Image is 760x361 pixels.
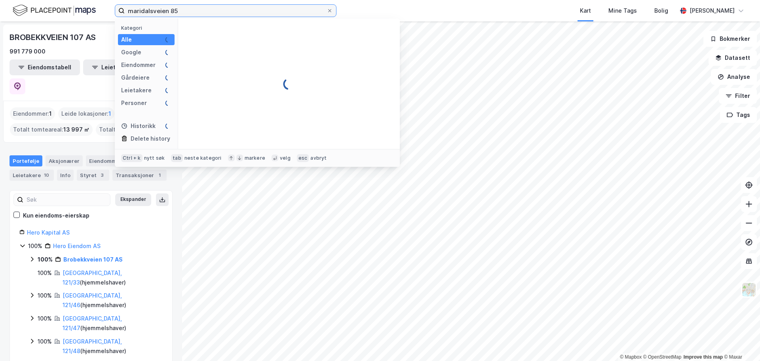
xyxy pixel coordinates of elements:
a: Mapbox [620,354,642,360]
a: Brobekkveien 107 AS [63,256,123,263]
img: spinner.a6d8c91a73a9ac5275cf975e30b51cfb.svg [165,123,171,129]
div: 100% [38,314,52,323]
div: Kategori [121,25,175,31]
div: Alle [121,35,132,44]
a: Hero Eiendom AS [53,243,101,249]
div: Info [57,170,74,181]
div: Gårdeiere [121,73,150,82]
button: Eiendomstabell [9,59,80,75]
div: Eiendommer [121,60,156,70]
button: Datasett [709,50,757,66]
span: 1 [49,109,52,118]
a: Hero Kapital AS [27,229,70,236]
a: [GEOGRAPHIC_DATA], 121/47 [63,315,122,331]
div: BROBEKKVEIEN 107 AS [9,31,97,44]
button: Leietakertabell [83,59,154,75]
div: Historikk [121,121,156,131]
div: 100% [28,241,42,251]
div: avbryt [310,155,327,161]
div: Bolig [654,6,668,15]
iframe: Chat Widget [720,323,760,361]
div: Aksjonærer [46,155,83,166]
div: Totalt byggareal : [96,123,172,136]
div: Leide lokasjoner : [58,107,114,120]
img: spinner.a6d8c91a73a9ac5275cf975e30b51cfb.svg [165,36,171,43]
div: 100% [38,268,52,278]
div: Eiendommer [86,155,135,166]
input: Søk på adresse, matrikkel, gårdeiere, leietakere eller personer [125,5,327,17]
input: Søk [23,194,110,206]
button: Ekspander [115,193,151,206]
span: 13 997 ㎡ [63,125,89,134]
a: Improve this map [684,354,723,360]
div: 991 779 000 [9,47,46,56]
div: ( hjemmelshaver ) [63,268,163,287]
div: ( hjemmelshaver ) [63,291,163,310]
div: [PERSON_NAME] [690,6,735,15]
img: spinner.a6d8c91a73a9ac5275cf975e30b51cfb.svg [165,87,171,94]
div: neste kategori [184,155,222,161]
div: Kun eiendoms-eierskap [23,211,89,220]
img: spinner.a6d8c91a73a9ac5275cf975e30b51cfb.svg [283,78,295,90]
img: Z [741,282,756,297]
button: Analyse [711,69,757,85]
div: esc [297,154,309,162]
a: [GEOGRAPHIC_DATA], 121/48 [63,338,122,354]
span: 1 [108,109,111,118]
img: spinner.a6d8c91a73a9ac5275cf975e30b51cfb.svg [165,62,171,68]
div: Mine Tags [608,6,637,15]
a: [GEOGRAPHIC_DATA], 121/46 [63,292,122,308]
a: OpenStreetMap [643,354,682,360]
button: Bokmerker [703,31,757,47]
div: Portefølje [9,155,42,166]
div: markere [245,155,265,161]
div: Personer [121,98,147,108]
div: Ctrl + k [121,154,142,162]
div: ( hjemmelshaver ) [63,314,163,333]
div: ( hjemmelshaver ) [63,337,163,356]
div: tab [171,154,183,162]
div: Eiendommer : [10,107,55,120]
div: Delete history [131,134,170,143]
div: velg [280,155,291,161]
div: 100% [38,291,52,300]
a: [GEOGRAPHIC_DATA], 121/33 [63,269,122,286]
div: Google [121,48,141,57]
img: logo.f888ab2527a4732fd821a326f86c7f29.svg [13,4,96,17]
button: Tags [720,107,757,123]
img: spinner.a6d8c91a73a9ac5275cf975e30b51cfb.svg [165,49,171,55]
div: Kart [580,6,591,15]
div: 100% [38,337,52,346]
div: 1 [156,171,163,179]
div: Totalt tomteareal : [10,123,93,136]
button: Filter [719,88,757,104]
div: Styret [77,170,109,181]
img: spinner.a6d8c91a73a9ac5275cf975e30b51cfb.svg [165,74,171,81]
div: 100% [38,255,53,264]
div: 3 [98,171,106,179]
div: nytt søk [144,155,165,161]
div: 10 [42,171,51,179]
div: Leietakere [121,86,152,95]
div: Leietakere [9,170,54,181]
img: spinner.a6d8c91a73a9ac5275cf975e30b51cfb.svg [165,100,171,106]
div: Transaksjoner [112,170,167,181]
